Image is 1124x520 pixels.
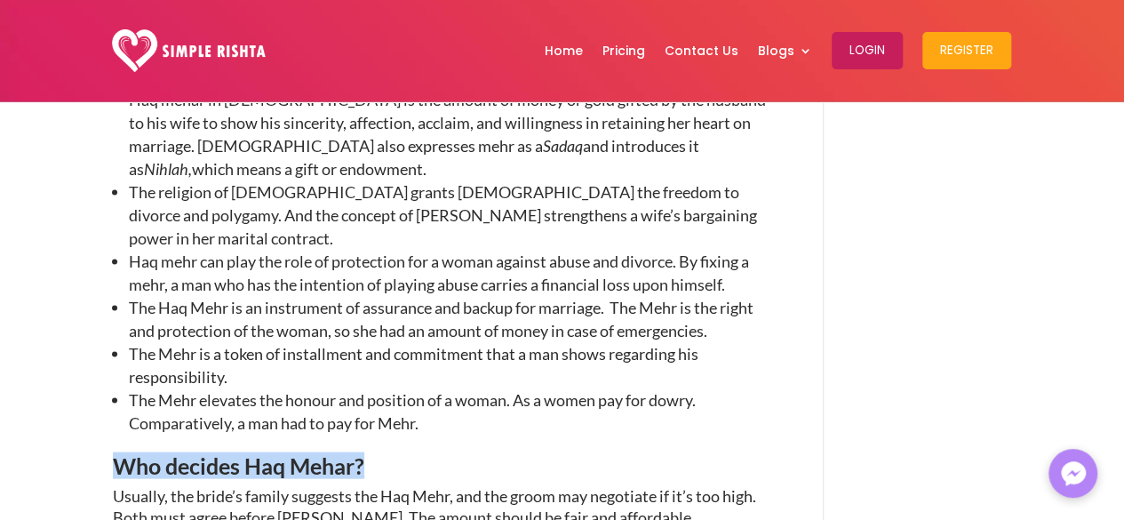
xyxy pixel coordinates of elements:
[129,182,757,248] span: The religion of [DEMOGRAPHIC_DATA] grants [DEMOGRAPHIC_DATA] the freedom to divorce and polygamy....
[758,4,812,97] a: Blogs
[129,298,753,340] span: The Haq Mehr is an instrument of assurance and backup for marriage. The Mehr is the right and pro...
[922,32,1011,69] button: Register
[144,159,192,179] span: Nihlah,
[602,4,645,97] a: Pricing
[543,136,583,156] span: Sadaq
[665,4,738,97] a: Contact Us
[545,4,583,97] a: Home
[129,252,749,294] span: Haq mehr can play the role of protection for a woman against abuse and divorce. By fixing a mehr,...
[113,452,364,479] span: Who decides Haq Mehar?
[129,90,766,156] span: Haq mehar in [DEMOGRAPHIC_DATA] is the amount of money or gold gifted by the husband to his wife ...
[129,344,698,387] span: The Mehr is a token of installment and commitment that a man shows regarding his responsibility.
[192,159,426,179] span: which means a gift or endowment.
[922,4,1011,97] a: Register
[832,4,903,97] a: Login
[129,390,696,433] span: The Mehr elevates the honour and position of a woman. As a women pay for dowry. Comparatively, a ...
[1056,456,1091,492] img: Messenger
[832,32,903,69] button: Login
